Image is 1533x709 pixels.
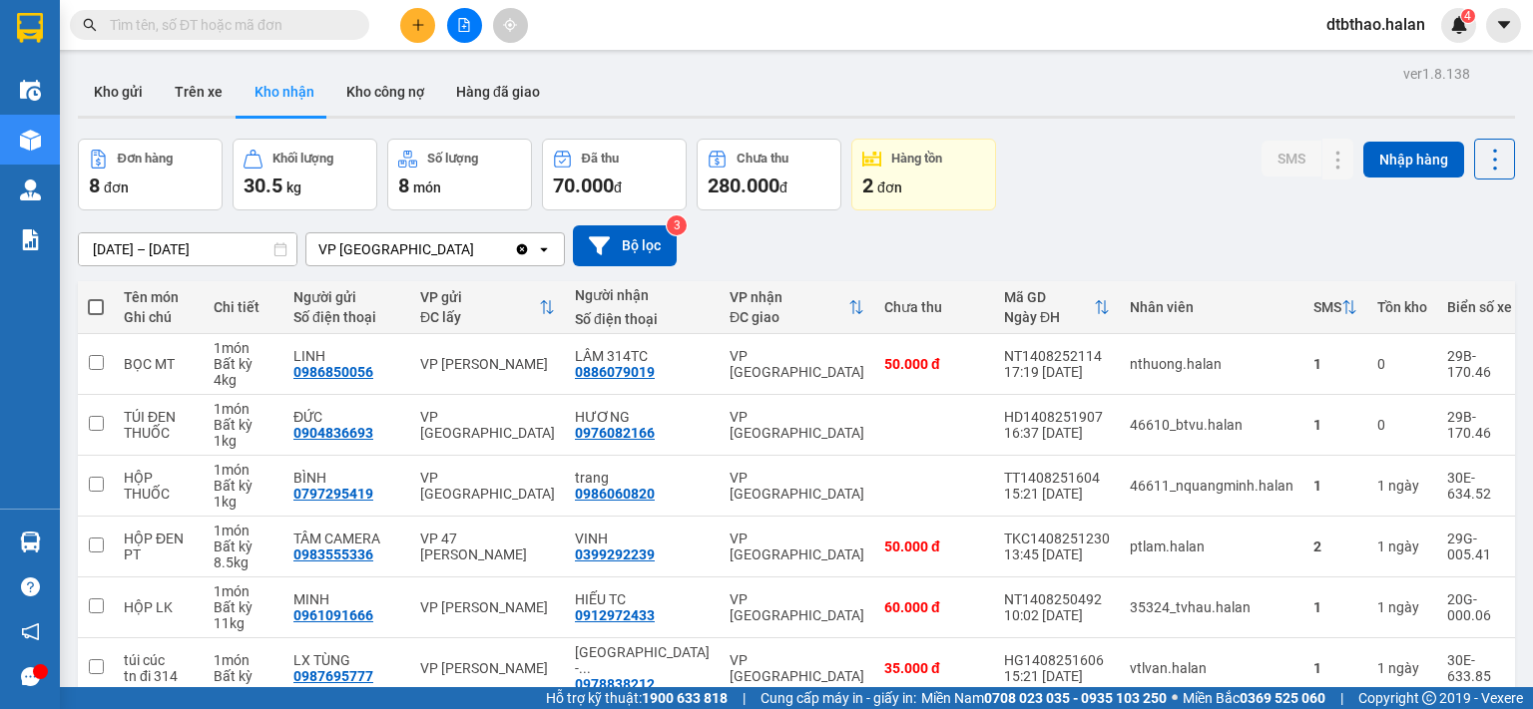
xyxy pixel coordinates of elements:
div: VINH [575,531,710,546]
div: VP nhận [730,289,848,305]
input: Tìm tên, số ĐT hoặc mã đơn [110,14,345,36]
div: Mã GD [1004,289,1094,305]
span: | [1340,687,1343,709]
div: 16:37 [DATE] [1004,425,1110,441]
div: Tồn kho [1377,299,1427,315]
div: 10:02 [DATE] [1004,607,1110,623]
span: message [21,667,40,686]
div: ĐỨC [293,409,400,425]
div: VP [GEOGRAPHIC_DATA] [730,409,864,441]
div: HƯƠNG [575,409,710,425]
span: ⚪️ [1172,694,1178,702]
div: Bất kỳ [214,417,273,433]
button: Hàng đã giao [440,68,556,116]
div: 1 [1313,660,1357,676]
div: 30E-633.85 [1447,652,1512,684]
div: VP [GEOGRAPHIC_DATA] [420,409,555,441]
span: file-add [457,18,471,32]
div: ĐC giao [730,309,848,325]
div: VP [GEOGRAPHIC_DATA] [318,239,474,259]
th: Toggle SortBy [410,281,565,334]
span: ngày [1388,538,1419,554]
button: Kho công nợ [330,68,440,116]
div: 35324_tvhau.halan [1130,599,1293,615]
div: 1 [1377,478,1427,494]
div: TÂM CAMERA [293,531,400,546]
img: logo-vxr [17,13,43,43]
div: HIẾU TC [575,591,710,607]
button: Chưa thu280.000đ [697,139,841,210]
svg: open [536,241,552,257]
div: Nhân viên [1130,299,1293,315]
input: Select a date range. [79,233,296,265]
div: Đơn hàng [118,152,173,166]
div: Người nhận [575,287,710,303]
div: BỌC MT [124,356,194,372]
span: ... [579,660,591,676]
div: 1 món [214,652,273,668]
div: HG1408251606 [1004,652,1110,668]
div: BÌNH [293,470,400,486]
span: đơn [877,179,902,195]
span: món [413,179,441,195]
div: 0399292239 [575,546,655,562]
div: 0978838212 [575,676,655,692]
div: Ghi chú [124,309,194,325]
div: 0986060820 [575,486,655,502]
div: VP [GEOGRAPHIC_DATA] [730,531,864,562]
button: Kho nhận [239,68,330,116]
button: caret-down [1486,8,1521,43]
div: 1 món [214,523,273,538]
div: 0912972433 [575,607,655,623]
div: VP [GEOGRAPHIC_DATA] [420,470,555,502]
img: warehouse-icon [20,80,41,101]
button: Đã thu70.000đ [542,139,687,210]
div: 1 [1313,356,1357,372]
div: Ngày ĐH [1004,309,1094,325]
div: 35.000 đ [884,660,984,676]
span: question-circle [21,577,40,596]
div: Đã thu [582,152,619,166]
div: 15:21 [DATE] [1004,668,1110,684]
span: | [743,687,746,709]
div: VP [GEOGRAPHIC_DATA] [730,652,864,684]
div: Hàng tồn [891,152,942,166]
div: TKC1408251230 [1004,531,1110,546]
div: 60.000 đ [884,599,984,615]
strong: 1900 633 818 [642,690,728,706]
div: LÂM 314TC [575,348,710,364]
div: túi cúc [124,652,194,668]
div: 29B-170.46 [1447,409,1512,441]
div: Tên món [124,289,194,305]
div: VP gửi [420,289,539,305]
div: NT1408252114 [1004,348,1110,364]
button: aim [493,8,528,43]
div: 4 kg [214,372,273,388]
span: kg [286,179,301,195]
div: 8.5 kg [214,554,273,570]
span: 280.000 [708,174,779,197]
div: 15:21 [DATE] [1004,486,1110,502]
sup: 3 [667,215,687,235]
div: tn đi 314 [124,668,194,684]
div: VP [GEOGRAPHIC_DATA] [730,591,864,623]
div: VP 47 [PERSON_NAME] [420,531,555,562]
span: Miền Bắc [1183,687,1325,709]
div: Khối lượng [272,152,333,166]
div: 2 [1313,538,1357,554]
div: Người gửi [293,289,400,305]
span: dtbthao.halan [1310,12,1441,37]
img: warehouse-icon [20,532,41,552]
div: 0983555336 [293,546,373,562]
div: 1 [1377,599,1427,615]
div: 1 kg [214,494,273,510]
sup: 4 [1461,9,1475,23]
div: Bất kỳ [214,356,273,372]
span: 4 [1464,9,1471,23]
th: Toggle SortBy [1303,281,1367,334]
button: SMS [1262,141,1321,177]
button: Khối lượng30.5kg [233,139,377,210]
div: vtlvan.halan [1130,660,1293,676]
div: 1 [1377,538,1427,554]
span: 2 [862,174,873,197]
